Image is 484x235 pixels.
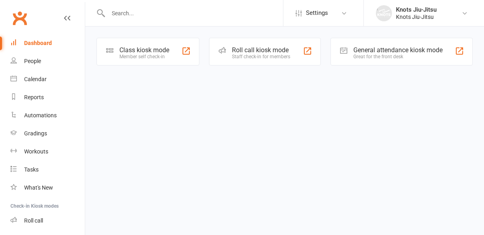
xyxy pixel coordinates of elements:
div: Workouts [24,148,48,155]
div: Roll call [24,217,43,224]
div: Reports [24,94,44,100]
a: Tasks [10,161,85,179]
div: Class kiosk mode [119,46,169,54]
a: People [10,52,85,70]
a: Gradings [10,125,85,143]
div: General attendance kiosk mode [353,46,443,54]
div: Staff check-in for members [232,54,290,59]
input: Search... [106,8,283,19]
div: People [24,58,41,64]
div: Knots Jiu-Jitsu [396,13,437,20]
div: Dashboard [24,40,52,46]
span: Settings [306,4,328,22]
div: Member self check-in [119,54,169,59]
a: Reports [10,88,85,106]
div: Roll call kiosk mode [232,46,290,54]
div: Calendar [24,76,47,82]
div: Great for the front desk [353,54,443,59]
a: Clubworx [10,8,30,28]
a: What's New [10,179,85,197]
div: Gradings [24,130,47,137]
div: Knots Jiu-Jitsu [396,6,437,13]
a: Dashboard [10,34,85,52]
div: Tasks [24,166,39,173]
img: thumb_image1637287962.png [376,5,392,21]
a: Automations [10,106,85,125]
a: Calendar [10,70,85,88]
div: Automations [24,112,57,119]
a: Roll call [10,212,85,230]
div: What's New [24,184,53,191]
a: Workouts [10,143,85,161]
